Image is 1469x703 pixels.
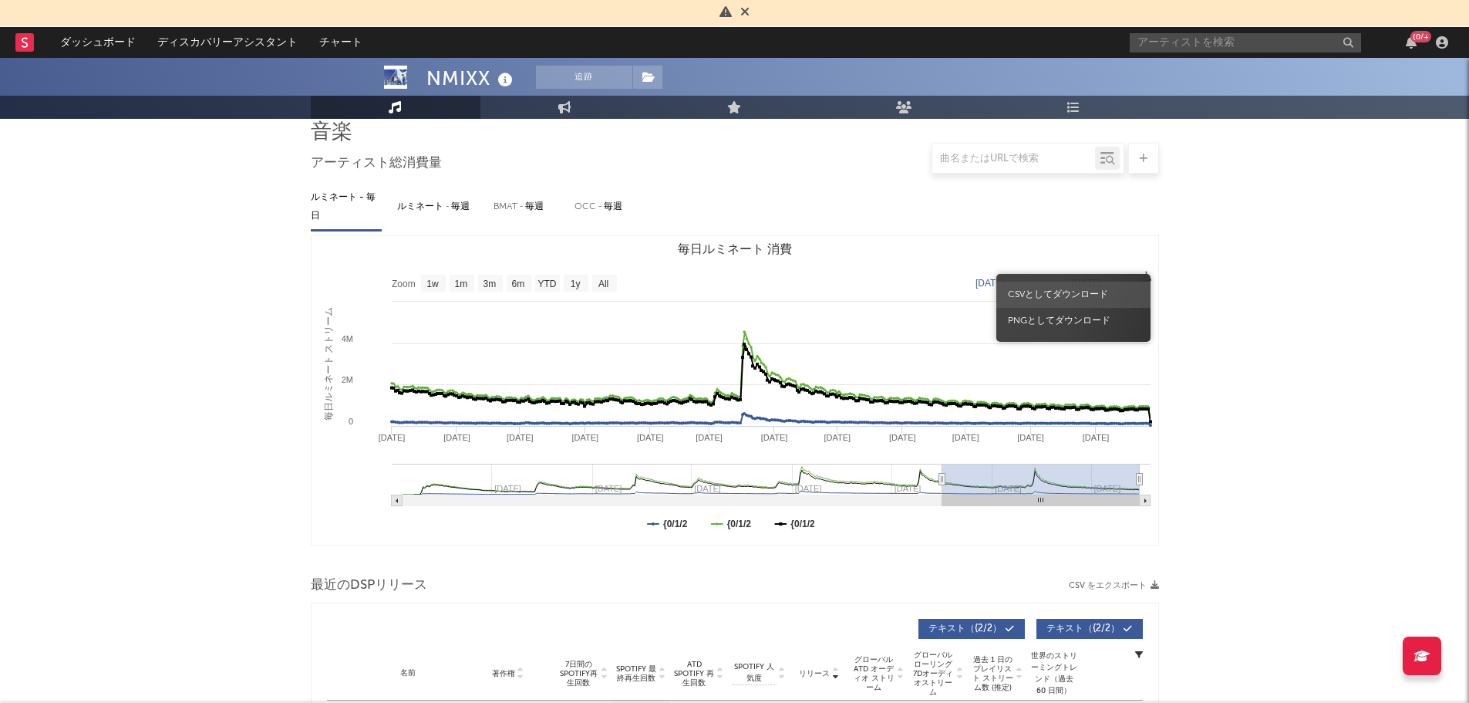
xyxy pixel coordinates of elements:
a: ダッシュボード [49,27,147,58]
span: 過去 1 日のプレイリスト ストリーム数 (推定) [972,655,1014,692]
text: [DATE] [975,278,1005,289]
text: All [598,279,608,289]
text: 0 [348,417,352,426]
input: アーティストを検索 [1130,33,1361,52]
text: {0/1/2 [790,519,815,529]
div: NMIXX [426,66,517,91]
div: ルミネート - 毎日 [311,184,382,229]
span: グローバル ATD オーディオ ストリーム [853,655,895,692]
span: 音楽 [311,123,352,142]
div: OCC - 毎週 [574,194,636,220]
text: [DATE] [378,433,405,442]
text: [DATE] [636,433,663,442]
span: リリース [799,669,830,678]
div: 世界のストリーミングトレンド（過去 60 日間） [1031,651,1077,697]
span: CSVとしてダウンロード [996,282,1151,308]
text: [DATE] [1017,433,1044,442]
text: 1y [570,279,580,289]
text: [DATE] [889,433,916,442]
button: CSV をエクスポート [1069,581,1159,590]
span: テキスト （{2/2） [1046,624,1120,634]
text: 1w [426,279,439,289]
text: 3m [483,279,496,289]
span: Spotify 人気度 [732,661,777,684]
text: 4M [341,334,352,343]
text: 毎日ルミネート ストリーム [322,307,333,421]
text: {0/1/2 [663,519,688,529]
input: 曲名またはURLで検索 [932,153,1095,165]
span: 最近のDSPリリース [311,576,427,595]
text: [DATE] [760,433,787,442]
text: [DATE] [1082,433,1109,442]
text: [DATE] [506,433,533,442]
span: Spotify 最終再生回数 [616,664,657,683]
span: PNGとしてダウンロード [996,308,1151,334]
text: 1m [454,279,467,289]
span: テキスト （{2/2） [928,624,1002,634]
button: {0/+ [1406,36,1417,49]
div: 名前 [358,668,459,679]
text: [DATE] [571,433,598,442]
text: [DATE] [696,433,723,442]
button: テキスト（{2/2） [918,619,1025,639]
text: 6m [511,279,524,289]
svg: 毎日ルミネート 消費 [312,236,1158,545]
text: [DATE] [824,433,851,442]
text: 毎日ルミネート 消費 [677,242,791,255]
span: ATD Spotify 再生回数 [674,660,715,688]
text: YTD [537,279,556,289]
text: [DATE] [952,433,979,442]
div: BMAT - 毎週 [494,194,559,220]
a: チャート [308,27,373,58]
div: {0/+ [1410,31,1431,42]
text: 2M [341,375,352,384]
span: 著作権 [492,669,515,678]
text: [DATE] [443,433,470,442]
a: ディスカバリーアシスタント [147,27,308,58]
button: テキスト（{2/2） [1036,619,1143,639]
div: ルミネート - 毎週 [397,194,478,220]
span: グローバルローリング7Dオーディオストリーム [912,651,955,697]
button: 追跡 [536,66,632,89]
span: 却下する [740,7,750,19]
text: Zoom [392,279,416,289]
span: 7日間のSpotify再生回数 [558,660,599,688]
text: {0/1/2 [726,519,751,529]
